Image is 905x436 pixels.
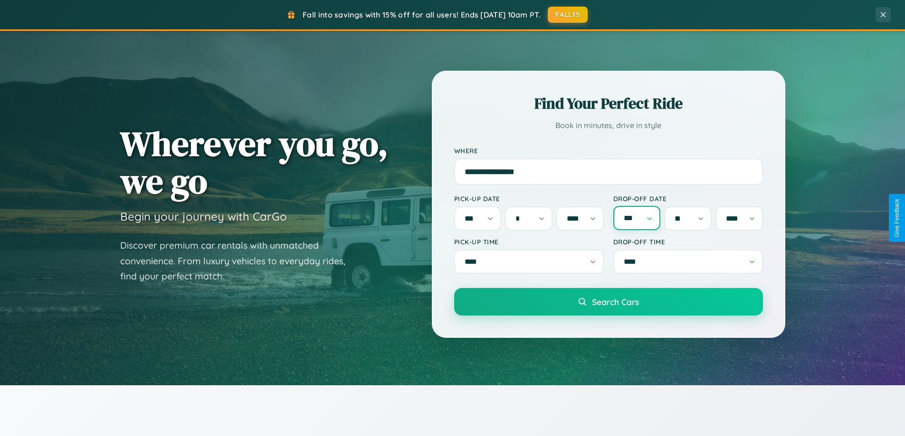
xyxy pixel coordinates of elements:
label: Drop-off Time [613,238,763,246]
button: Search Cars [454,288,763,315]
label: Where [454,147,763,155]
span: Fall into savings with 15% off for all users! Ends [DATE] 10am PT. [303,10,541,19]
p: Book in minutes, drive in style [454,119,763,132]
h3: Begin your journey with CarGo [120,209,287,223]
label: Drop-off Date [613,195,763,203]
label: Pick-up Time [454,238,604,246]
h2: Find Your Perfect Ride [454,93,763,114]
p: Discover premium car rentals with unmatched convenience. From luxury vehicles to everyday rides, ... [120,238,358,284]
label: Pick-up Date [454,195,604,203]
h1: Wherever you go, we go [120,125,388,200]
div: Give Feedback [894,199,900,237]
span: Search Cars [592,297,639,307]
button: FALL15 [548,7,588,23]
